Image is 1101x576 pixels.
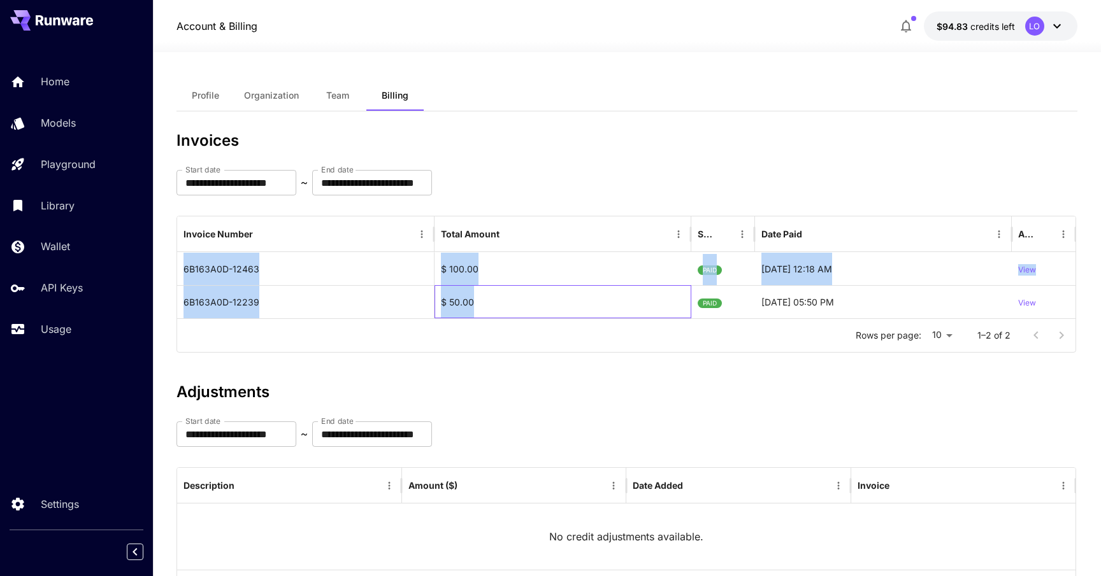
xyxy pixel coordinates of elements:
div: Amount ($) [408,480,457,491]
p: Rows per page: [856,329,921,342]
button: Sort [1037,225,1054,243]
span: PAID [698,287,722,320]
div: 21-09-2025 05:50 PM [755,285,1012,318]
div: Invoice Number [183,228,253,239]
span: Organization [244,90,299,101]
div: $ 100.00 [435,252,691,285]
p: Library [41,198,75,213]
h3: Adjustments [176,383,1077,401]
p: Playground [41,157,96,172]
p: Home [41,74,69,89]
button: View [1018,253,1036,285]
div: Action [1018,228,1035,239]
label: End date [321,416,353,426]
span: Team [326,90,349,101]
div: $94.83185 [937,20,1015,33]
label: End date [321,164,353,175]
p: Settings [41,496,79,512]
div: Collapse sidebar [136,540,153,563]
div: Date Paid [761,228,802,239]
button: Sort [459,477,477,495]
span: Profile [192,90,219,101]
button: Menu [380,477,398,495]
div: Invoice [858,480,889,491]
h3: Invoices [176,132,1077,150]
button: Sort [891,477,909,495]
button: Menu [670,225,687,243]
button: Menu [1054,225,1072,243]
span: PAID [698,254,722,286]
p: View [1018,264,1036,276]
span: $94.83 [937,21,970,32]
div: 6B163A0D-12239 [177,285,434,318]
button: Menu [733,225,751,243]
div: Status [698,228,714,239]
span: credits left [970,21,1015,32]
button: Sort [501,225,519,243]
button: Menu [990,225,1008,243]
span: Billing [382,90,408,101]
button: Menu [605,477,622,495]
p: Wallet [41,239,70,254]
button: $94.83185LO [924,11,1077,41]
p: No credit adjustments available. [549,529,703,544]
p: View [1018,297,1036,309]
p: ~ [301,426,308,442]
div: Total Amount [441,228,500,239]
div: Date Added [633,480,683,491]
div: 6B163A0D-12463 [177,252,434,285]
button: Collapse sidebar [127,544,143,560]
button: Sort [254,225,272,243]
p: Models [41,115,76,130]
button: Menu [413,225,431,243]
label: Start date [185,416,220,426]
button: Sort [684,477,702,495]
div: LO [1025,17,1044,36]
label: Start date [185,164,220,175]
a: Account & Billing [176,18,257,34]
button: Sort [716,225,733,243]
button: Sort [803,225,821,243]
p: API Keys [41,280,83,295]
button: Menu [830,477,847,495]
p: 1–2 of 2 [977,329,1011,342]
button: Sort [236,477,254,495]
button: View [1018,286,1036,318]
p: ~ [301,175,308,190]
div: $ 50.00 [435,285,691,318]
p: Usage [41,321,71,337]
button: Menu [1054,477,1072,495]
div: 10 [926,326,957,344]
div: 24-09-2025 12:18 AM [755,252,1012,285]
nav: breadcrumb [176,18,257,34]
div: Description [183,480,234,491]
